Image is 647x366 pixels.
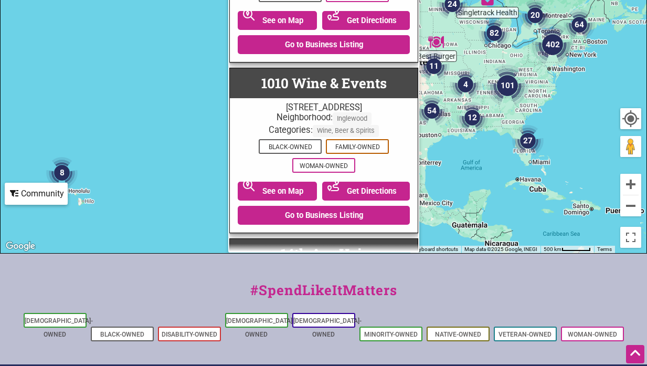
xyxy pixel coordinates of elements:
[313,125,379,137] span: Wine, Beer & Spirits
[326,139,389,154] span: Family-Owned
[293,317,362,338] a: [DEMOGRAPHIC_DATA]-Owned
[322,11,410,30] a: Get Directions
[162,331,217,338] a: Disability-Owned
[238,182,317,201] a: See on Map
[482,60,533,111] div: 101
[235,112,412,124] div: Neighborhood:
[259,139,322,154] span: Black-Owned
[568,331,617,338] a: Woman-Owned
[620,108,641,129] button: Your Location
[238,11,317,30] a: See on Map
[452,98,492,138] div: 12
[527,19,578,70] div: 402
[261,74,387,92] a: 1010 Wine & Events
[446,65,485,104] div: 4
[238,35,410,54] a: Go to Business Listing
[100,331,144,338] a: Black-Owned
[281,245,367,263] a: 14th Ave Hair
[620,195,641,216] button: Zoom out
[414,46,454,86] div: 11
[544,246,561,252] span: 500 km
[540,246,594,253] button: Map Scale: 500 km per 52 pixels
[620,136,641,157] button: Drag Pegman onto the map to open Street View
[626,345,644,363] div: Scroll Back to Top
[3,239,38,253] img: Google
[412,91,452,131] div: 54
[226,317,294,338] a: [DEMOGRAPHIC_DATA]-Owned
[322,182,410,201] a: Get Directions
[498,331,551,338] a: Veteran-Owned
[333,112,372,124] span: Inglewood
[508,121,548,161] div: 27
[619,226,642,248] button: Toggle fullscreen view
[238,206,410,225] a: Go to Business Listing
[5,183,68,205] div: Filter by Community
[292,158,355,173] span: Woman-Owned
[620,174,641,195] button: Zoom in
[464,246,537,252] span: Map data ©2025 Google, INEGI
[364,331,418,338] a: Minority-Owned
[6,184,67,204] div: Community
[424,30,448,54] div: Best Burger
[3,239,38,253] a: Open this area in Google Maps (opens a new window)
[235,102,412,112] div: [STREET_ADDRESS]
[42,153,82,193] div: 8
[474,13,514,53] div: 82
[435,331,481,338] a: Native-Owned
[597,246,612,252] a: Terms
[25,317,93,338] a: [DEMOGRAPHIC_DATA]-Owned
[235,125,412,137] div: Categories:
[559,5,599,45] div: 64
[413,246,458,253] button: Keyboard shortcuts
